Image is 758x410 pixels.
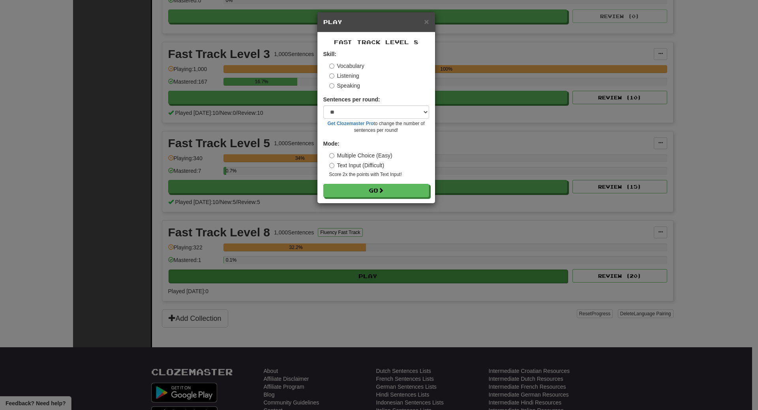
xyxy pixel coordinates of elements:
label: Vocabulary [329,62,364,70]
button: Go [323,184,429,197]
input: Vocabulary [329,64,334,69]
strong: Mode: [323,140,340,147]
button: Close [424,17,429,26]
a: Get Clozemaster Pro [328,121,374,126]
strong: Skill: [323,51,336,57]
input: Text Input (Difficult) [329,163,334,168]
input: Multiple Choice (Easy) [329,153,334,158]
label: Listening [329,72,359,80]
small: to change the number of sentences per round! [323,120,429,134]
input: Speaking [329,83,334,88]
label: Multiple Choice (Easy) [329,152,392,159]
span: × [424,17,429,26]
label: Text Input (Difficult) [329,161,385,169]
input: Listening [329,73,334,79]
span: Fast Track Level 8 [334,39,418,45]
label: Sentences per round: [323,95,380,103]
small: Score 2x the points with Text Input ! [329,171,429,178]
label: Speaking [329,82,360,90]
h5: Play [323,18,429,26]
